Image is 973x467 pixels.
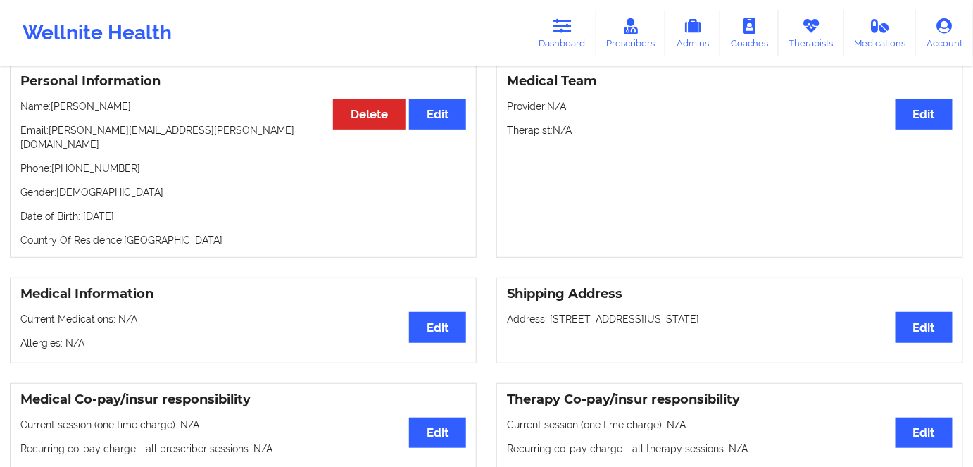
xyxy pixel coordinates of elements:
button: Edit [896,99,953,130]
p: Recurring co-pay charge - all prescriber sessions : N/A [20,442,466,456]
h3: Medical Information [20,286,466,302]
a: Dashboard [529,10,596,56]
a: Admins [665,10,720,56]
a: Therapists [779,10,844,56]
p: Address: [STREET_ADDRESS][US_STATE] [507,312,953,326]
h3: Medical Co-pay/insur responsibility [20,392,466,408]
p: Provider: N/A [507,99,953,113]
h3: Shipping Address [507,286,953,302]
p: Email: [PERSON_NAME][EMAIL_ADDRESS][PERSON_NAME][DOMAIN_NAME] [20,123,466,151]
p: Country Of Residence: [GEOGRAPHIC_DATA] [20,233,466,247]
a: Account [916,10,973,56]
p: Current Medications: N/A [20,312,466,326]
button: Edit [896,418,953,448]
a: Prescribers [596,10,666,56]
p: Therapist: N/A [507,123,953,137]
h3: Therapy Co-pay/insur responsibility [507,392,953,408]
p: Allergies: N/A [20,336,466,350]
p: Current session (one time charge): N/A [20,418,466,432]
h3: Personal Information [20,73,466,89]
p: Gender: [DEMOGRAPHIC_DATA] [20,185,466,199]
p: Phone: [PHONE_NUMBER] [20,161,466,175]
a: Coaches [720,10,779,56]
p: Recurring co-pay charge - all therapy sessions : N/A [507,442,953,456]
button: Edit [896,312,953,342]
button: Edit [409,418,466,448]
button: Edit [409,312,466,342]
h3: Medical Team [507,73,953,89]
button: Edit [409,99,466,130]
p: Name: [PERSON_NAME] [20,99,466,113]
p: Date of Birth: [DATE] [20,209,466,223]
button: Delete [333,99,406,130]
p: Current session (one time charge): N/A [507,418,953,432]
a: Medications [844,10,917,56]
